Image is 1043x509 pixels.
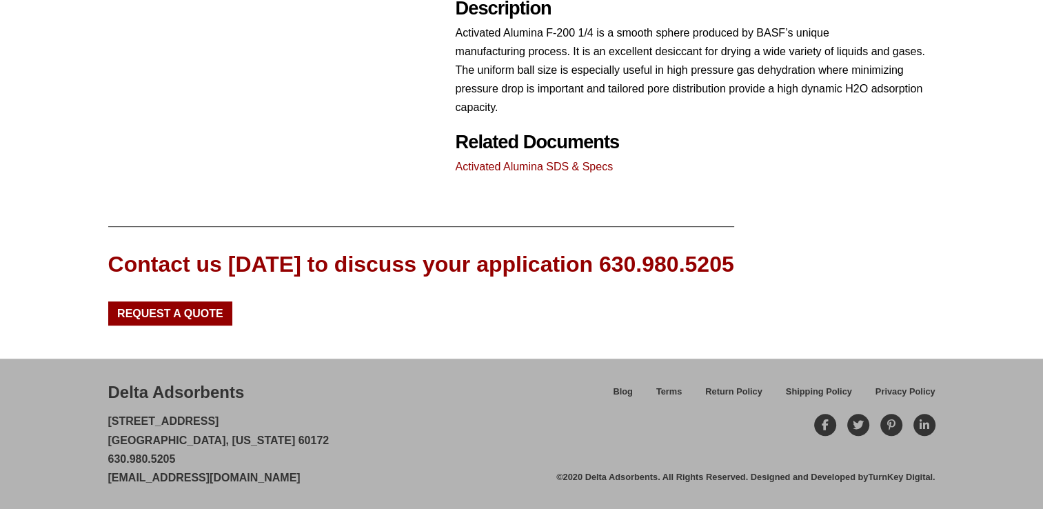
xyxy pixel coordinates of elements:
[864,384,935,408] a: Privacy Policy
[875,388,935,397] span: Privacy Policy
[456,161,614,172] a: Activated Alumina SDS & Specs
[556,471,935,483] div: ©2020 Delta Adsorbents. All Rights Reserved. Designed and Developed by .
[613,388,632,397] span: Blog
[645,384,693,408] a: Terms
[774,384,864,408] a: Shipping Policy
[108,249,734,280] div: Contact us [DATE] to discuss your application 630.980.5205
[108,381,245,404] div: Delta Adsorbents
[108,472,301,483] a: [EMAIL_ADDRESS][DOMAIN_NAME]
[693,384,774,408] a: Return Policy
[601,384,644,408] a: Blog
[705,388,762,397] span: Return Policy
[108,412,330,487] p: [STREET_ADDRESS] [GEOGRAPHIC_DATA], [US_STATE] 60172 630.980.5205
[108,301,233,325] a: Request a Quote
[868,472,933,482] a: TurnKey Digital
[456,23,935,117] p: Activated Alumina F-200 1/4 is a smooth sphere produced by BASF’s unique manufacturing process. I...
[117,308,223,319] span: Request a Quote
[786,388,852,397] span: Shipping Policy
[656,388,682,397] span: Terms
